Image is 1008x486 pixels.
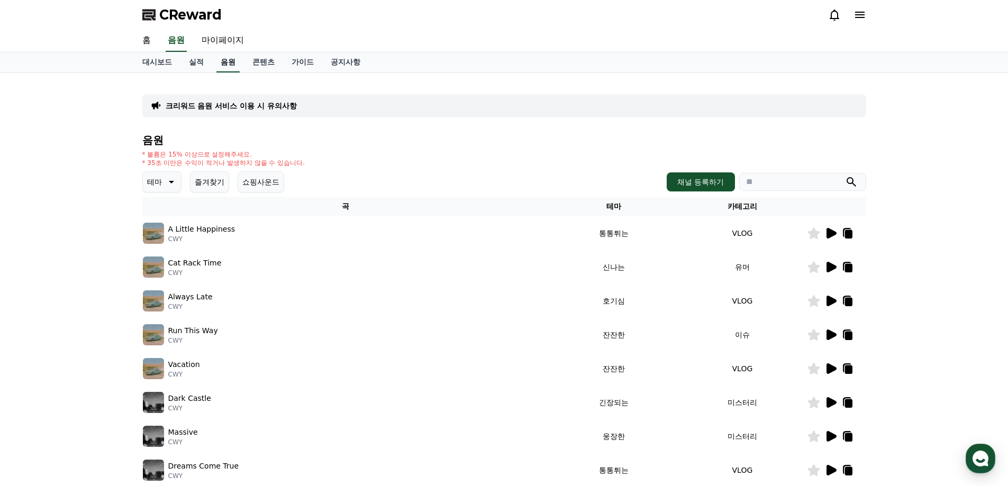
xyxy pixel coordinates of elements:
[168,224,235,235] p: A Little Happiness
[678,352,806,386] td: VLOG
[142,171,181,192] button: 테마
[549,352,678,386] td: 잔잔한
[142,197,550,216] th: 곡
[142,134,866,146] h4: 음원
[168,370,200,379] p: CWY
[168,427,198,438] p: Massive
[168,235,235,243] p: CWY
[549,197,678,216] th: 테마
[143,324,164,345] img: music
[142,150,305,159] p: * 볼륨은 15% 이상으로 설정해주세요.
[70,335,137,362] a: 대화
[678,419,806,453] td: 미스터리
[137,335,203,362] a: 설정
[147,175,162,189] p: 테마
[166,30,187,52] a: 음원
[168,438,198,446] p: CWY
[549,216,678,250] td: 통통튀는
[168,258,222,269] p: Cat Rack Time
[168,291,213,302] p: Always Late
[143,426,164,447] img: music
[143,392,164,413] img: music
[549,284,678,318] td: 호기심
[166,100,297,111] a: 크리워드 음원 서비스 이용 시 유의사항
[549,386,678,419] td: 긴장되는
[193,30,252,52] a: 마이페이지
[143,460,164,481] img: music
[238,171,284,192] button: 쇼핑사운드
[678,197,806,216] th: 카테고리
[168,461,239,472] p: Dreams Come True
[134,52,180,72] a: 대시보드
[134,30,159,52] a: 홈
[159,6,222,23] span: CReward
[244,52,283,72] a: 콘텐츠
[322,52,369,72] a: 공지사항
[678,284,806,318] td: VLOG
[549,419,678,453] td: 웅장한
[33,351,40,360] span: 홈
[678,216,806,250] td: VLOG
[97,352,110,360] span: 대화
[143,290,164,311] img: music
[168,325,218,336] p: Run This Way
[678,386,806,419] td: 미스터리
[168,269,222,277] p: CWY
[168,393,211,404] p: Dark Castle
[142,6,222,23] a: CReward
[678,318,806,352] td: 이슈
[143,223,164,244] img: music
[168,404,211,412] p: CWY
[216,52,240,72] a: 음원
[180,52,212,72] a: 실적
[678,250,806,284] td: 유머
[142,159,305,167] p: * 35초 미만은 수익이 적거나 발생하지 않을 수 있습니다.
[168,302,213,311] p: CWY
[143,358,164,379] img: music
[168,336,218,345] p: CWY
[549,250,678,284] td: 신나는
[190,171,229,192] button: 즐겨찾기
[283,52,322,72] a: 가이드
[549,318,678,352] td: 잔잔한
[143,256,164,278] img: music
[667,172,734,191] button: 채널 등록하기
[164,351,176,360] span: 설정
[168,359,200,370] p: Vacation
[3,335,70,362] a: 홈
[168,472,239,480] p: CWY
